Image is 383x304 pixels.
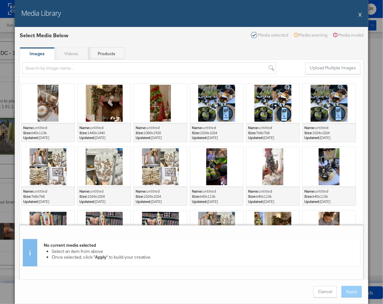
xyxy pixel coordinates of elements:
div: 1080 x 1920 [136,130,185,135]
button: X [358,8,362,21]
strong: Size: [79,194,87,199]
strong: Size: [23,194,31,199]
strong: Size: [136,130,144,135]
div: Media invalid [333,32,363,38]
span: untitled [34,189,47,194]
span: [DATE] [79,135,129,140]
strong: Size: [192,130,200,135]
span: untitled [315,189,328,194]
strong: Name: [192,125,202,130]
strong: Name: [136,125,146,130]
span: untitled [90,189,103,194]
strong: Size: [136,194,144,199]
div: 1440 x 1440 [79,130,129,135]
strong: Updated: [248,199,263,204]
span: [DATE] [304,199,354,204]
span: untitled [315,125,328,130]
span: [DATE] [248,135,298,140]
strong: Name: [304,125,315,130]
span: [DATE] [304,135,354,140]
strong: Size: [79,130,87,135]
span: [DATE] [192,199,242,204]
strong: Size: [192,194,200,199]
div: 640 x 1136 [248,194,298,199]
div: 640 x 1136 [304,194,354,199]
div: No current media selected [44,242,357,248]
strong: Size: [248,130,256,135]
span: [DATE] [79,199,129,204]
strong: Updated: [192,199,207,204]
div: 1024 x 1024 [304,130,354,135]
strong: Updated: [304,199,320,204]
div: 1024 x 1024 [136,194,185,199]
button: Upload Multiple Images [305,63,361,74]
strong: Updated: [23,135,39,140]
li: Select an item from above [52,248,357,254]
span: untitled [90,125,103,130]
strong: Size: [304,130,312,135]
strong: Name: [248,189,259,194]
div: Media selected [251,32,288,38]
span: [DATE] [136,135,185,140]
strong: Updated: [79,135,95,140]
strong: Updated: [136,199,151,204]
div: 768 x 768 [248,130,298,135]
span: [DATE] [23,135,73,140]
strong: Name: [136,189,146,194]
strong: Name: [248,125,259,130]
span: untitled [202,125,216,130]
strong: Size: [23,130,31,135]
strong: Name: [23,125,34,130]
div: 640 x 1136 [23,130,73,135]
h2: Media Library [21,8,61,18]
strong: Updated: [23,199,39,204]
strong: Products [98,51,115,57]
strong: Name: [192,189,202,194]
strong: Name: [304,189,315,194]
strong: Updated: [136,135,151,140]
div: 768 x 768 [23,194,73,199]
div: 1024 x 1024 [192,130,242,135]
span: untitled [34,125,47,130]
div: 1024 x 1024 [79,194,129,199]
strong: Name: [23,189,34,194]
div: Media warning [294,32,328,38]
strong: Apply [95,254,106,260]
div: Select Media Below [20,32,68,39]
strong: Name: [79,125,90,130]
span: untitled [259,125,272,130]
strong: Updated: [79,199,95,204]
span: untitled [202,189,216,194]
strong: Size: [304,194,312,199]
strong: Updated: [248,135,263,140]
strong: Name: [79,189,90,194]
div: 640 x 1136 [192,194,242,199]
strong: Updated: [192,135,207,140]
strong: Updated: [304,135,320,140]
span: untitled [146,189,160,194]
span: [DATE] [248,199,298,204]
span: [DATE] [23,199,73,204]
span: untitled [259,189,272,194]
strong: Size: [248,194,256,199]
li: Once selected, click " " to build your creative. [52,254,357,260]
strong: Images [30,51,45,57]
span: [DATE] [192,135,242,140]
button: Cancel [314,286,337,298]
span: untitled [146,125,160,130]
input: Search by image name... [22,62,276,74]
span: [DATE] [136,199,185,204]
